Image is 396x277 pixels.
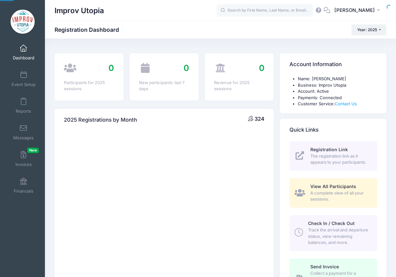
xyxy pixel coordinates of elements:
a: Reports [8,94,39,117]
span: Event Setup [12,82,36,87]
span: Invoices [15,162,32,167]
h1: Registration Dashboard [55,26,125,33]
span: Track the arrival and departure status, view remaining balances, and more. [308,227,370,246]
div: Participants for 2025 sessions [64,80,114,92]
span: The registration link as it appears to your participants. [310,153,370,166]
a: Messages [8,121,39,143]
li: Customer Service: [298,101,377,107]
span: Year: 2025 [357,27,377,32]
a: Contact Us [335,101,357,106]
li: Name: [PERSON_NAME] [298,76,377,82]
li: Payments: Connected [298,95,377,101]
h4: 2025 Registrations by Month [64,111,137,129]
span: Messages [13,135,34,141]
span: A complete view of all your sessions. [310,190,370,203]
a: View All Participants A complete view of all your sessions. [289,178,377,208]
li: Business: Improv Utopia [298,82,377,89]
img: Improv Utopia [11,10,35,34]
span: 324 [254,116,264,122]
a: InvoicesNew [8,148,39,170]
h1: Improv Utopia [55,3,104,18]
span: 0 [108,63,114,73]
li: Account: Active [298,88,377,95]
span: Check In / Check Out [308,221,355,226]
a: Dashboard [8,41,39,64]
span: Send Invoice [310,264,339,269]
span: Registration Link [310,147,348,152]
h4: Quick Links [289,121,319,139]
div: New participants: last 7 days [139,80,189,92]
span: [PERSON_NAME] [334,7,375,14]
span: Dashboard [13,55,34,61]
span: View All Participants [310,184,356,189]
a: Check In / Check Out Track the arrival and departure status, view remaining balances, and more. [289,215,377,251]
span: Financials [14,188,33,194]
span: 0 [184,63,189,73]
span: 0 [259,63,264,73]
h4: Account Information [289,56,342,74]
span: New [27,148,39,153]
a: Event Setup [8,68,39,90]
a: Registration Link The registration link as it appears to your participants. [289,141,377,171]
input: Search by First Name, Last Name, or Email... [217,4,313,17]
div: Revenue for 2025 sessions [214,80,264,92]
a: Financials [8,174,39,197]
button: Year: 2025 [351,24,386,35]
span: Reports [16,108,31,114]
button: [PERSON_NAME] [330,3,386,18]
